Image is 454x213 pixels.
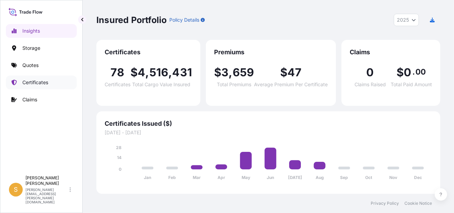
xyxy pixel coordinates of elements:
a: Certificates [6,76,77,89]
span: 516 [149,67,169,78]
span: 3 [221,67,229,78]
span: Certificates [105,82,130,87]
tspan: Apr [218,175,225,180]
tspan: Sep [340,175,348,180]
span: $ [280,67,287,78]
span: Claims Raised [355,82,386,87]
tspan: 0 [119,167,122,172]
span: S [14,186,18,193]
p: [PERSON_NAME] [PERSON_NAME] [25,175,68,186]
tspan: Aug [316,175,324,180]
tspan: Jan [144,175,151,180]
p: Quotes [22,62,39,69]
span: Premiums [214,48,328,56]
tspan: Dec [414,175,422,180]
a: Privacy Policy [371,201,399,206]
span: 431 [172,67,192,78]
tspan: May [242,175,251,180]
p: Certificates [22,79,48,86]
span: 2025 [397,16,409,23]
span: 78 [110,67,124,78]
tspan: Nov [389,175,398,180]
tspan: 28 [116,145,122,150]
span: [DATE] - [DATE] [105,129,432,136]
span: 00 [415,69,426,75]
a: Cookie Notice [404,201,432,206]
span: $ [130,67,138,78]
span: 4 [138,67,145,78]
span: Certificates [105,48,192,56]
tspan: Feb [168,175,176,180]
p: Policy Details [169,16,199,23]
p: Insights [22,27,40,34]
tspan: 14 [117,155,122,160]
span: Total Paid Amount [391,82,432,87]
tspan: Mar [193,175,201,180]
span: 0 [367,67,374,78]
span: Average Premium Per Certificate [254,82,328,87]
button: Year Selector [394,14,419,26]
span: , [145,67,149,78]
span: Total Premiums [217,82,251,87]
span: , [168,67,172,78]
a: Insights [6,24,77,38]
span: $ [397,67,404,78]
span: , [229,67,232,78]
a: Storage [6,41,77,55]
tspan: Jun [267,175,274,180]
p: Insured Portfolio [96,14,167,25]
span: 659 [233,67,254,78]
tspan: Oct [365,175,372,180]
a: Quotes [6,58,77,72]
tspan: [DATE] [288,175,302,180]
span: Claims [350,48,432,56]
span: Certificates Issued ($) [105,120,432,128]
span: $ [214,67,221,78]
span: . [412,69,415,75]
p: [PERSON_NAME][EMAIL_ADDRESS][PERSON_NAME][DOMAIN_NAME] [25,188,68,204]
span: Total Cargo Value Insured [132,82,190,87]
a: Claims [6,93,77,106]
p: Storage [22,45,40,52]
p: Claims [22,96,37,103]
span: 47 [287,67,302,78]
span: 0 [404,67,411,78]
